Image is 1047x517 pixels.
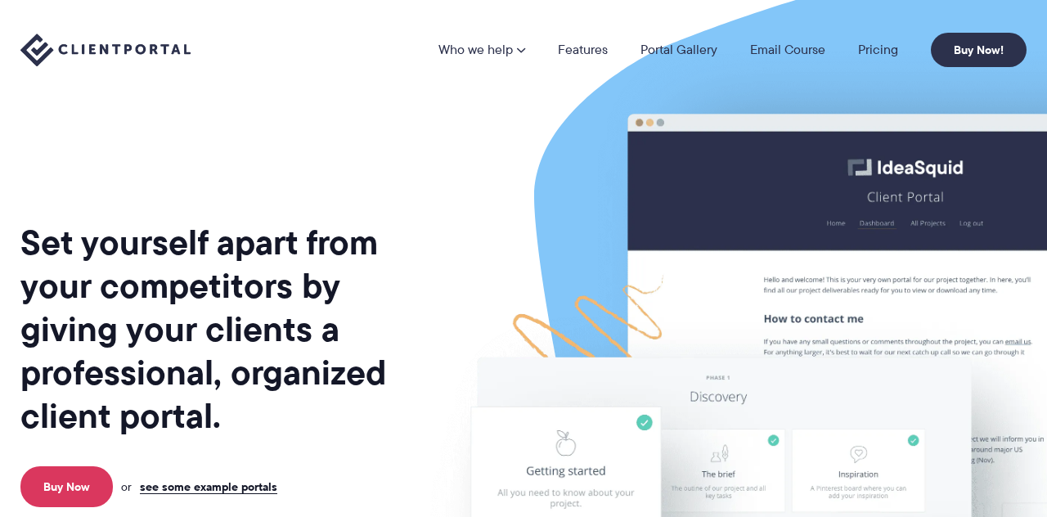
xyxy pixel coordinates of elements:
a: see some example portals [140,479,277,494]
a: Who we help [438,43,525,56]
a: Buy Now! [931,33,1027,67]
a: Email Course [750,43,825,56]
span: or [121,479,132,494]
a: Pricing [858,43,898,56]
a: Buy Now [20,466,113,507]
h1: Set yourself apart from your competitors by giving your clients a professional, organized client ... [20,221,423,438]
a: Features [558,43,608,56]
a: Portal Gallery [640,43,717,56]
